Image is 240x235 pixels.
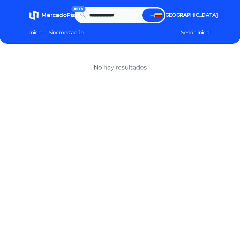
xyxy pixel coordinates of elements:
[29,10,39,20] img: MercadoTrack
[93,63,147,72] h1: No hay resultados
[181,29,211,36] button: Sesión inicial
[164,12,218,19] span: [GEOGRAPHIC_DATA]
[49,29,84,36] a: Sincronización
[41,12,81,19] span: MercadoPista
[29,10,75,20] a: MercadoPistaBETA
[29,29,42,36] a: Inicio
[155,12,211,19] button: [GEOGRAPHIC_DATA]
[71,6,86,12] span: BETA
[155,13,162,18] img: Colombia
